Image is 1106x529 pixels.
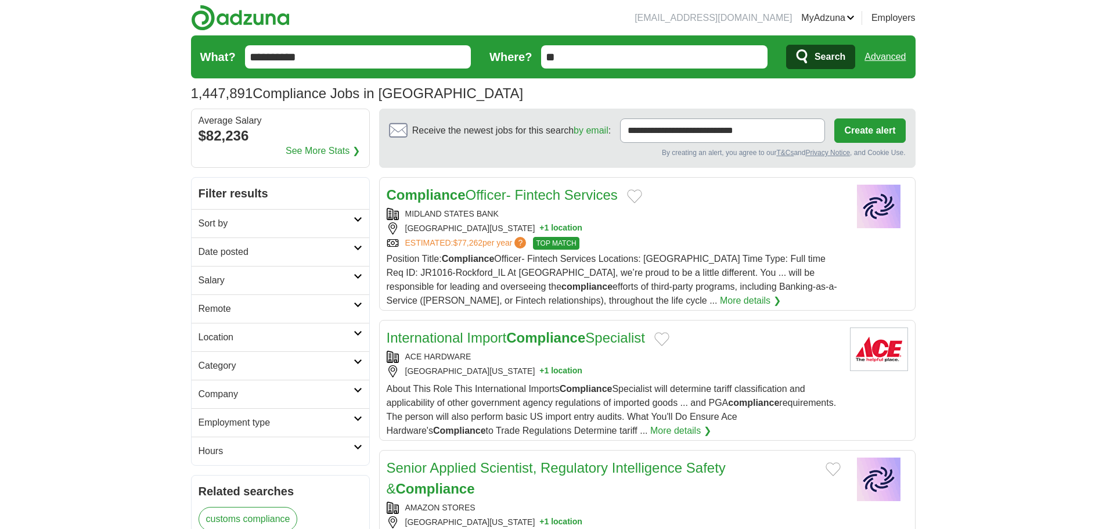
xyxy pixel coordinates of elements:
strong: compliance [728,398,779,408]
a: Category [192,351,369,380]
span: 1,447,891 [191,83,253,104]
h2: Sort by [199,217,354,231]
a: by email [574,125,608,135]
div: MIDLAND STATES BANK [387,208,841,220]
h2: Salary [199,274,354,287]
li: [EMAIL_ADDRESS][DOMAIN_NAME] [635,11,792,25]
a: Senior Applied Scientist, Regulatory Intelligence Safety &Compliance [387,460,726,496]
h2: Employment type [199,416,354,430]
h2: Related searches [199,483,362,500]
a: T&Cs [776,149,794,157]
div: [GEOGRAPHIC_DATA][US_STATE] [387,222,841,235]
button: Add to favorite jobs [654,332,669,346]
h2: Filter results [192,178,369,209]
div: Average Salary [199,116,362,125]
span: + [539,365,544,377]
h2: Location [199,330,354,344]
button: +1 location [539,365,582,377]
strong: compliance [561,282,613,292]
a: ACE HARDWARE [405,352,471,361]
h2: Date posted [199,245,354,259]
a: International ImportComplianceSpecialist [387,330,646,346]
span: Position Title: Officer- Fintech Services Locations: [GEOGRAPHIC_DATA] Time Type: Full time Req I... [387,254,837,305]
div: AMAZON STORES [387,502,841,514]
span: About This Role This International Imports Specialist will determine tariff classification and ap... [387,384,837,436]
strong: Compliance [442,254,495,264]
img: Company logo [850,458,908,501]
button: Search [786,45,855,69]
span: Search [815,45,845,69]
div: By creating an alert, you agree to our and , and Cookie Use. [389,147,906,158]
span: ? [514,237,526,249]
a: Date posted [192,237,369,266]
h2: Company [199,387,354,401]
h2: Hours [199,444,354,458]
a: Location [192,323,369,351]
button: Add to favorite jobs [826,462,841,476]
a: Advanced [864,45,906,69]
span: TOP MATCH [533,237,579,250]
label: What? [200,48,236,66]
a: Hours [192,437,369,465]
h2: Remote [199,302,354,316]
a: Salary [192,266,369,294]
span: $77,262 [453,238,482,247]
span: + [539,516,544,528]
div: [GEOGRAPHIC_DATA][US_STATE] [387,365,841,377]
strong: Compliance [560,384,613,394]
strong: Compliance [506,330,585,346]
button: Create alert [834,118,905,143]
a: ESTIMATED:$77,262per year? [405,237,529,250]
a: MyAdzuna [801,11,855,25]
button: +1 location [539,516,582,528]
span: + [539,222,544,235]
div: $82,236 [199,125,362,146]
span: Receive the newest jobs for this search : [412,124,611,138]
a: ComplianceOfficer- Fintech Services [387,187,618,203]
a: Company [192,380,369,408]
button: Add to favorite jobs [627,189,642,203]
div: [GEOGRAPHIC_DATA][US_STATE] [387,516,841,528]
strong: Compliance [396,481,475,496]
a: Privacy Notice [805,149,850,157]
a: Sort by [192,209,369,237]
img: Ace Hardware logo [850,328,908,371]
a: More details ❯ [720,294,781,308]
a: More details ❯ [650,424,711,438]
a: See More Stats ❯ [286,144,360,158]
button: +1 location [539,222,582,235]
strong: Compliance [433,426,486,436]
strong: Compliance [387,187,466,203]
a: Remote [192,294,369,323]
img: Adzuna logo [191,5,290,31]
h2: Category [199,359,354,373]
label: Where? [489,48,532,66]
img: Company logo [850,185,908,228]
a: Employers [871,11,916,25]
h1: Compliance Jobs in [GEOGRAPHIC_DATA] [191,85,524,101]
a: Employment type [192,408,369,437]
